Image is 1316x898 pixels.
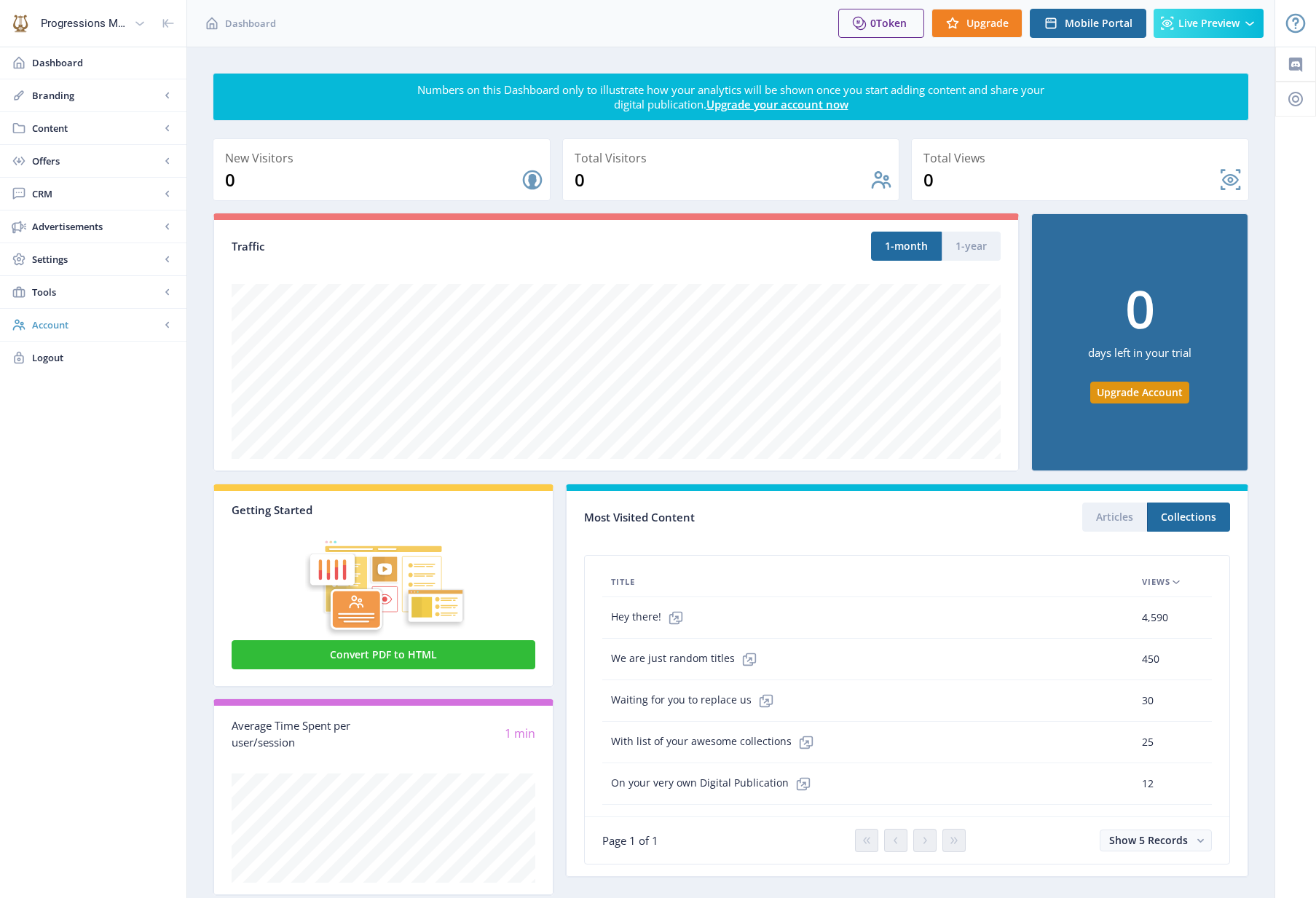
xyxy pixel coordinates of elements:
[584,506,907,529] div: Most Visited Content
[9,12,32,35] img: key.png
[1142,650,1159,668] span: 450
[32,350,175,365] span: Logout
[32,186,160,201] span: CRM
[1142,775,1154,792] span: 12
[611,728,821,757] span: With list of your awesome collections
[32,285,160,299] span: Tools
[611,603,690,632] span: Hey there!
[923,168,1219,192] div: 0
[966,17,1009,29] span: Upgrade
[602,833,658,848] span: Page 1 of 1
[232,517,535,637] img: graphic
[611,686,781,715] span: Waiting for you to replace us
[1178,17,1240,29] span: Live Preview
[232,238,616,255] div: Traffic
[1142,609,1168,626] span: 4,590
[871,232,942,261] button: 1-month
[225,16,276,31] span: Dashboard
[1142,573,1170,591] span: Views
[1030,9,1146,38] button: Mobile Portal
[1125,282,1155,334] div: 0
[942,232,1001,261] button: 1-year
[1088,334,1191,382] div: days left in your trial
[706,97,848,111] a: Upgrade your account now
[1154,9,1264,38] button: Live Preview
[1109,833,1188,847] span: Show 5 Records
[611,573,635,591] span: Title
[32,121,160,135] span: Content
[611,645,764,674] span: We are just random titles
[1142,733,1154,751] span: 25
[32,88,160,103] span: Branding
[384,725,536,742] div: 1 min
[1100,830,1212,851] button: Show 5 Records
[41,7,128,39] div: Progressions Magazine
[32,154,160,168] span: Offers
[225,148,544,168] div: New Visitors
[838,9,924,38] button: 0Token
[1090,382,1189,403] button: Upgrade Account
[575,168,870,192] div: 0
[1065,17,1132,29] span: Mobile Portal
[232,717,384,750] div: Average Time Spent per user/session
[32,252,160,267] span: Settings
[1142,692,1154,709] span: 30
[225,168,521,192] div: 0
[611,769,818,798] span: On your very own Digital Publication
[32,219,160,234] span: Advertisements
[931,9,1023,38] button: Upgrade
[232,503,535,517] div: Getting Started
[1082,503,1147,532] button: Articles
[876,16,907,30] span: Token
[32,55,175,70] span: Dashboard
[32,318,160,332] span: Account
[575,148,894,168] div: Total Visitors
[417,82,1046,111] div: Numbers on this Dashboard only to illustrate how your analytics will be shown once you start addi...
[1147,503,1230,532] button: Collections
[232,640,535,669] button: Convert PDF to HTML
[923,148,1242,168] div: Total Views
